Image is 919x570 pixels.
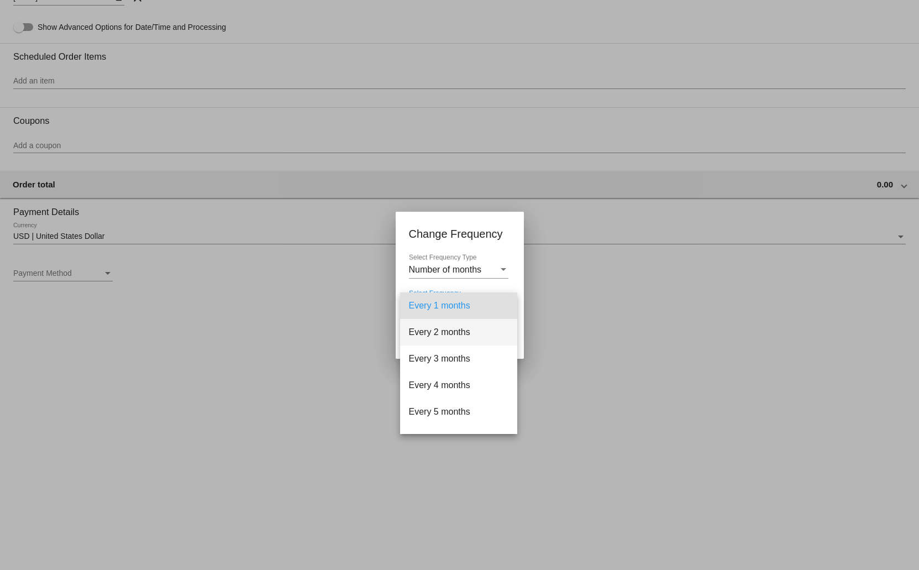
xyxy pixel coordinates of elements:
[409,292,508,319] span: Every 1 months
[409,319,508,346] span: Every 2 months
[409,372,508,399] span: Every 4 months
[409,346,508,372] span: Every 3 months
[409,399,508,425] span: Every 5 months
[409,425,508,452] span: Every 6 months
